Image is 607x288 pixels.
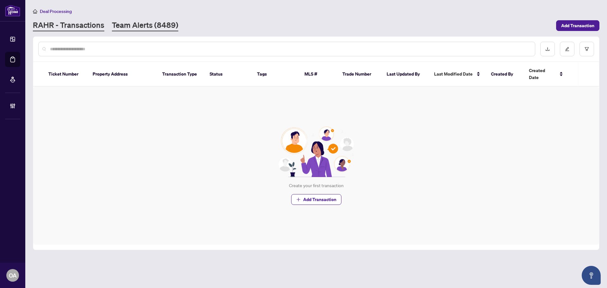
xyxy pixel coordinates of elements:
button: edit [560,42,574,56]
span: OA [9,271,17,280]
th: Transaction Type [157,62,205,87]
th: Created Date [524,62,568,87]
th: Last Updated By [382,62,429,87]
span: filter [585,47,589,51]
div: Create your first transaction [289,182,344,189]
img: Null State Icon [275,126,357,177]
th: Status [205,62,252,87]
span: home [33,9,37,14]
span: download [545,47,550,51]
button: Open asap [582,266,601,285]
th: Trade Number [337,62,382,87]
span: Add Transaction [303,194,336,205]
span: Last Modified Date [434,70,473,77]
span: Created Date [529,67,555,81]
a: RAHR - Transactions [33,20,104,31]
span: edit [565,47,569,51]
button: filter [579,42,594,56]
th: Last Modified Date [429,62,486,87]
th: Ticket Number [43,62,88,87]
th: Created By [486,62,524,87]
img: logo [5,5,20,16]
button: download [540,42,555,56]
th: Tags [252,62,299,87]
th: Property Address [88,62,157,87]
span: Add Transaction [561,21,594,31]
button: Add Transaction [556,20,599,31]
span: plus [296,197,301,202]
span: Deal Processing [40,9,72,14]
button: Add Transaction [291,194,341,205]
th: MLS # [299,62,337,87]
a: Team Alerts (8489) [112,20,178,31]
